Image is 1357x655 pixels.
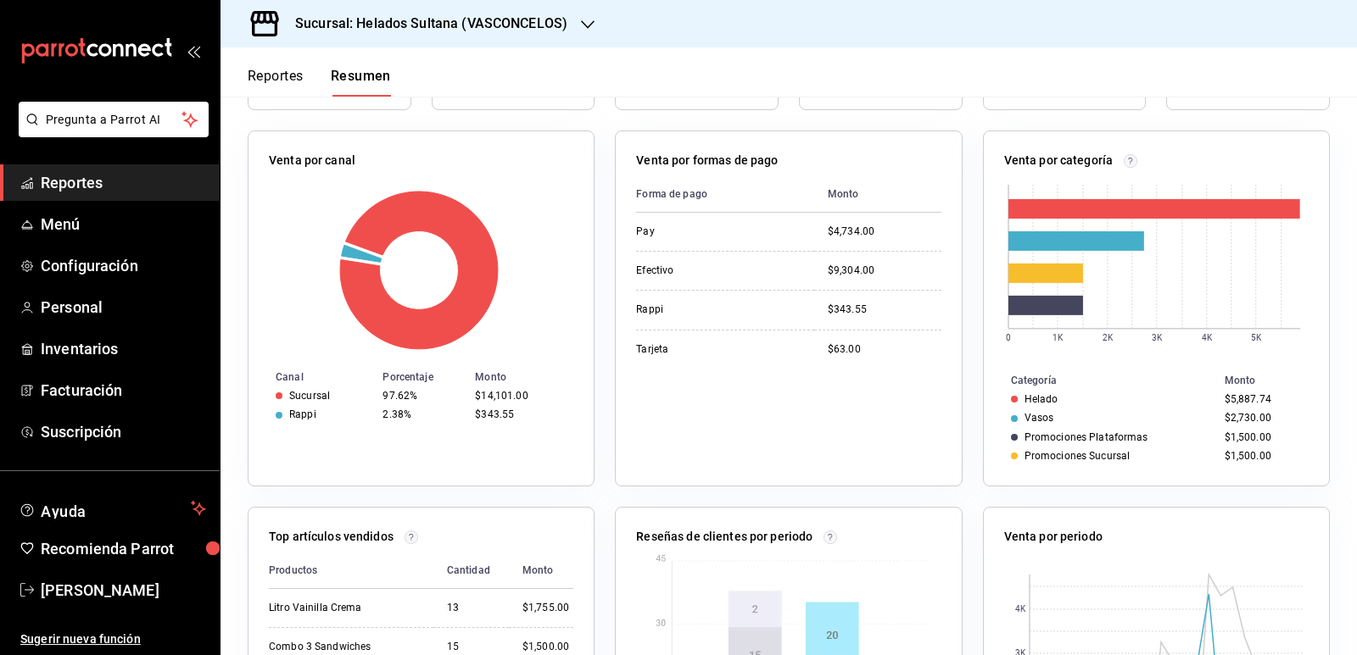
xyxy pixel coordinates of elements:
[468,368,594,386] th: Monto
[187,44,200,58] button: open_drawer_menu
[636,528,813,546] p: Reseñas de clientes por periodo
[1053,333,1064,342] text: 1K
[376,368,468,386] th: Porcentaje
[41,171,206,194] span: Reportes
[1103,333,1114,342] text: 2K
[331,68,391,97] button: Resumen
[383,390,461,402] div: 97.62%
[636,176,814,213] th: Forma de pago
[447,601,495,615] div: 13
[249,368,376,386] th: Canal
[828,303,941,317] div: $343.55
[20,630,206,648] span: Sugerir nueva función
[41,379,206,402] span: Facturación
[1225,431,1302,443] div: $1,500.00
[41,537,206,560] span: Recomienda Parrot
[636,225,801,239] div: Pay
[1025,450,1131,462] div: Promociones Sucursal
[1225,393,1302,405] div: $5,887.74
[1025,393,1058,405] div: Helado
[475,390,567,402] div: $14,101.00
[433,552,509,589] th: Cantidad
[248,68,304,97] button: Reportes
[383,408,461,420] div: 2.38%
[475,408,567,420] div: $343.55
[636,303,801,317] div: Rappi
[1014,605,1025,614] text: 4K
[41,296,206,319] span: Personal
[269,601,420,615] div: Litro Vainilla Crema
[289,390,330,402] div: Sucursal
[636,152,778,169] p: Venta por formas de pago
[1225,412,1302,424] div: $2,730.00
[1218,371,1329,390] th: Monto
[1225,450,1302,462] div: $1,500.00
[636,264,801,278] div: Efectivo
[1004,528,1103,546] p: Venta por periodo
[269,528,394,546] p: Top artículos vendidos
[1202,333,1213,342] text: 4K
[984,371,1218,390] th: Categoría
[522,640,573,654] div: $1,500.00
[1025,412,1054,424] div: Vasos
[1251,333,1262,342] text: 5K
[19,102,209,137] button: Pregunta a Parrot AI
[509,552,573,589] th: Monto
[1025,431,1148,443] div: Promociones Plataformas
[522,601,573,615] div: $1,755.00
[46,111,182,129] span: Pregunta a Parrot AI
[41,498,184,519] span: Ayuda
[1004,152,1114,169] p: Venta por categoría
[828,225,941,239] div: $4,734.00
[636,342,801,357] div: Tarjeta
[1152,333,1163,342] text: 3K
[828,264,941,278] div: $9,304.00
[12,123,209,141] a: Pregunta a Parrot AI
[41,420,206,443] span: Suscripción
[447,640,495,654] div: 15
[1006,333,1011,342] text: 0
[269,552,433,589] th: Productos
[41,213,206,236] span: Menú
[828,342,941,357] div: $63.00
[814,176,941,213] th: Monto
[269,640,420,654] div: Combo 3 Sandwiches
[289,408,316,420] div: Rappi
[248,68,391,97] div: navigation tabs
[269,152,355,169] p: Venta por canal
[41,254,206,277] span: Configuración
[41,337,206,360] span: Inventarios
[282,14,567,34] h3: Sucursal: Helados Sultana (VASCONCELOS)
[41,579,206,602] span: [PERSON_NAME]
